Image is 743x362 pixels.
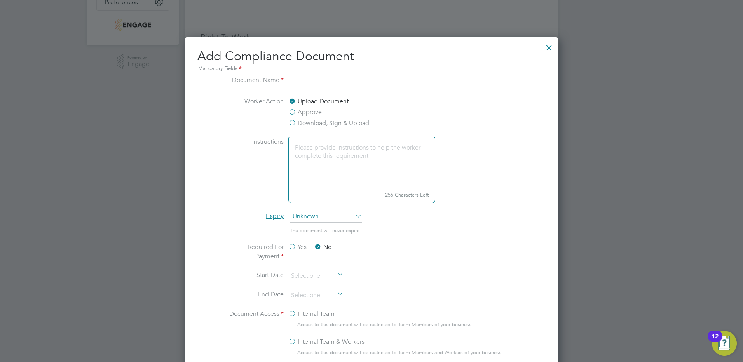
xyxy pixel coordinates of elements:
[288,270,344,282] input: Select one
[225,75,284,88] label: Document Name
[225,290,284,300] label: End Date
[288,290,344,301] input: Select one
[288,108,322,117] label: Approve
[314,242,331,252] label: No
[225,242,284,261] label: Required For Payment
[225,270,284,280] label: Start Date
[288,118,369,128] label: Download, Sign & Upload
[197,64,546,73] div: Mandatory Fields
[288,187,435,203] small: 255 Characters Left
[712,331,737,356] button: Open Resource Center, 12 new notifications
[290,227,359,234] span: The document will never expire
[288,97,349,106] label: Upload Document
[712,336,719,346] div: 12
[225,137,284,202] label: Instructions
[297,320,473,329] span: Access to this document will be restricted to Team Members of your business.
[297,348,503,357] span: Access to this document will be restricted to Team Members and Workers of your business.
[225,97,284,128] label: Worker Action
[288,309,335,318] label: Internal Team
[288,337,365,346] label: Internal Team & Workers
[290,211,362,223] span: Unknown
[288,242,307,252] label: Yes
[197,48,546,73] h2: Add Compliance Document
[266,212,284,220] span: Expiry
